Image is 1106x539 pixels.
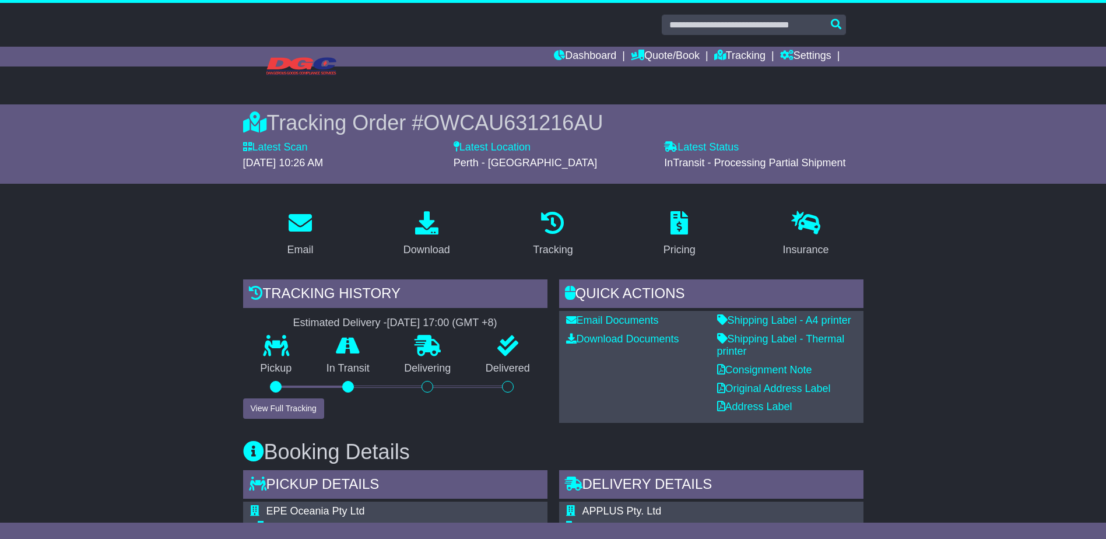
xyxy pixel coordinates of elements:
[554,47,616,66] a: Dashboard
[279,207,321,262] a: Email
[566,333,679,345] a: Download Documents
[775,207,837,262] a: Insurance
[582,521,638,533] span: Commercial
[266,505,365,517] span: EPE Oceania Pty Ltd
[631,47,700,66] a: Quote/Book
[664,157,845,169] span: InTransit - Processing Partial Shipment
[309,362,387,375] p: In Transit
[717,383,831,394] a: Original Address Label
[454,157,597,169] span: Perth - [GEOGRAPHIC_DATA]
[717,333,845,358] a: Shipping Label - Thermal printer
[717,314,851,326] a: Shipping Label - A4 printer
[243,110,863,135] div: Tracking Order #
[387,317,497,330] div: [DATE] 17:00 (GMT +8)
[783,242,829,258] div: Insurance
[664,141,739,154] label: Latest Status
[559,279,863,311] div: Quick Actions
[266,521,491,534] div: Pickup
[559,470,863,502] div: Delivery Details
[663,242,696,258] div: Pricing
[717,364,812,376] a: Consignment Note
[243,362,310,375] p: Pickup
[387,362,469,375] p: Delivering
[396,207,458,262] a: Download
[243,141,308,154] label: Latest Scan
[780,47,831,66] a: Settings
[714,47,766,66] a: Tracking
[582,521,807,534] div: Delivery
[717,401,792,412] a: Address Label
[468,362,547,375] p: Delivered
[243,317,547,330] div: Estimated Delivery -
[656,207,703,262] a: Pricing
[582,505,662,517] span: APPLUS Pty. Ltd
[243,279,547,311] div: Tracking history
[533,242,573,258] div: Tracking
[243,398,324,419] button: View Full Tracking
[243,157,324,169] span: [DATE] 10:26 AM
[403,242,450,258] div: Download
[243,470,547,502] div: Pickup Details
[287,242,313,258] div: Email
[243,440,863,464] h3: Booking Details
[423,111,603,135] span: OWCAU631216AU
[266,521,322,533] span: Commercial
[566,314,659,326] a: Email Documents
[525,207,580,262] a: Tracking
[454,141,531,154] label: Latest Location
